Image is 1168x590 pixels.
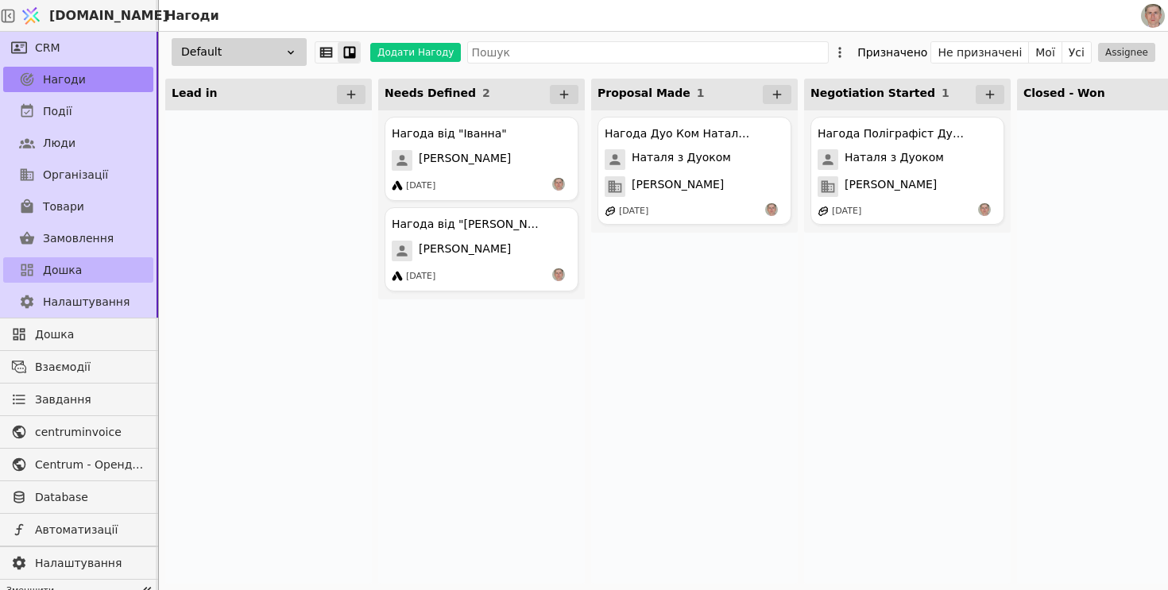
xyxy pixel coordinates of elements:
[605,206,616,217] img: affiliate-program.svg
[3,354,153,380] a: Взаємодії
[3,289,153,314] a: Налаштування
[3,387,153,412] a: Завдання
[810,87,935,99] span: Negotiation Started
[845,176,937,197] span: [PERSON_NAME]
[1098,43,1155,62] button: Assignee
[3,322,153,347] a: Дошка
[392,216,543,233] div: Нагода від "[PERSON_NAME]"
[35,489,145,506] span: Database
[1062,41,1091,64] button: Усі
[857,41,927,64] div: Призначено
[35,40,60,56] span: CRM
[1023,87,1105,99] span: Closed - Won
[3,419,153,445] a: centruminvoice
[697,87,705,99] span: 1
[552,268,565,281] img: РS
[370,43,461,62] button: Додати Нагоду
[43,71,86,88] span: Нагоди
[1141,4,1165,28] img: 1560949290925-CROPPED-IMG_0201-2-.jpg
[467,41,829,64] input: Пошук
[35,457,145,473] span: Centrum - Оренда офісних приміщень
[43,294,130,310] span: Налаштування
[3,257,153,283] a: Дошка
[172,87,218,99] span: Lead in
[16,1,159,31] a: [DOMAIN_NAME]
[765,203,778,216] img: РS
[43,230,114,247] span: Замовлення
[35,391,91,408] span: Завдання
[3,452,153,477] a: Centrum - Оренда офісних приміщень
[419,241,511,261] span: [PERSON_NAME]
[3,162,153,187] a: Організації
[3,98,153,124] a: Події
[3,35,153,60] a: CRM
[810,117,1004,225] div: Нагода Поліграфіст Дуо Ком Наталя з ДуокомНаталя з Дуоком[PERSON_NAME][DATE]РS
[632,149,731,170] span: Наталя з Дуоком
[598,117,791,225] div: Нагода Дуо Ком Наталя з ДуокомНаталя з Дуоком[PERSON_NAME][DATE]РS
[605,125,756,142] div: Нагода Дуо Ком Наталя з Дуоком
[3,67,153,92] a: Нагоди
[845,149,944,170] span: Наталя з Дуоком
[3,194,153,219] a: Товари
[392,271,403,282] img: google-ads.svg
[598,87,690,99] span: Proposal Made
[818,125,969,142] div: Нагода Поліграфіст Дуо Ком Наталя з Дуоком
[392,125,507,142] div: Нагода від "Іванна"
[43,103,72,120] span: Події
[385,207,578,291] div: Нагода від "[PERSON_NAME]"[PERSON_NAME][DATE]РS
[552,178,565,191] img: РS
[172,38,307,66] div: Default
[419,150,511,171] span: [PERSON_NAME]
[619,205,648,218] div: [DATE]
[632,176,724,197] span: [PERSON_NAME]
[3,226,153,251] a: Замовлення
[49,6,168,25] span: [DOMAIN_NAME]
[406,270,435,283] div: [DATE]
[406,179,435,193] div: [DATE]
[43,262,82,279] span: Дошка
[35,424,145,441] span: centruminvoice
[43,199,84,215] span: Товари
[35,326,145,343] span: Дошка
[35,359,145,376] span: Взаємодії
[3,517,153,542] a: Автоматизації
[3,550,153,576] a: Налаштування
[818,206,829,217] img: affiliate-program.svg
[19,1,43,31] img: Logo
[385,87,476,99] span: Needs Defined
[832,205,861,218] div: [DATE]
[3,130,153,156] a: Люди
[3,484,153,510] a: Database
[43,167,108,183] span: Організації
[35,522,145,538] span: Автоматизації
[159,6,219,25] h2: Нагоди
[942,87,949,99] span: 1
[43,135,75,152] span: Люди
[385,117,578,201] div: Нагода від "Іванна"[PERSON_NAME][DATE]РS
[392,180,403,191] img: google-ads.svg
[978,203,991,216] img: РS
[35,555,145,572] span: Налаштування
[1029,41,1062,64] button: Мої
[931,41,1029,64] button: Не призначені
[482,87,490,99] span: 2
